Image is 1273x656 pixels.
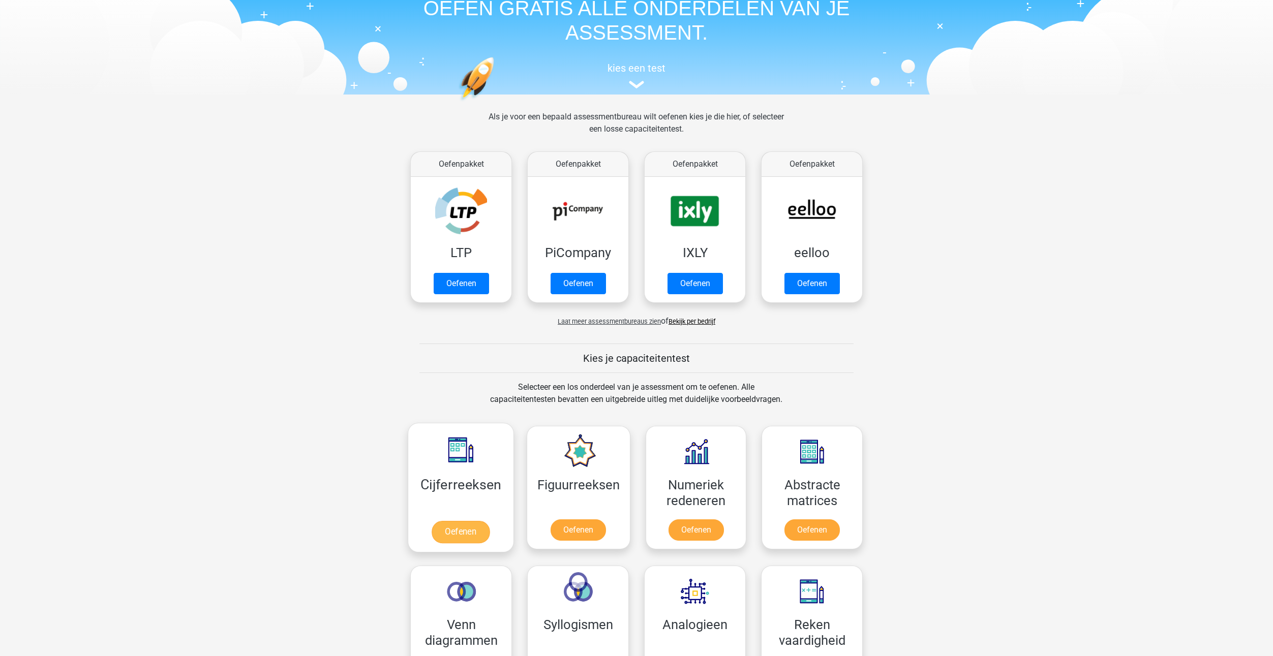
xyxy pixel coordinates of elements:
[432,521,490,543] a: Oefenen
[669,318,715,325] a: Bekijk per bedrijf
[558,318,661,325] span: Laat meer assessmentbureaus zien
[403,62,870,74] h5: kies een test
[669,519,724,541] a: Oefenen
[403,307,870,327] div: of
[480,381,792,418] div: Selecteer een los onderdeel van je assessment om te oefenen. Alle capaciteitentesten bevatten een...
[629,81,644,88] img: assessment
[419,352,854,364] h5: Kies je capaciteitentest
[403,62,870,89] a: kies een test
[434,273,489,294] a: Oefenen
[784,519,840,541] a: Oefenen
[551,273,606,294] a: Oefenen
[668,273,723,294] a: Oefenen
[480,111,792,147] div: Als je voor een bepaald assessmentbureau wilt oefenen kies je die hier, of selecteer een losse ca...
[784,273,840,294] a: Oefenen
[551,519,606,541] a: Oefenen
[459,57,533,149] img: oefenen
